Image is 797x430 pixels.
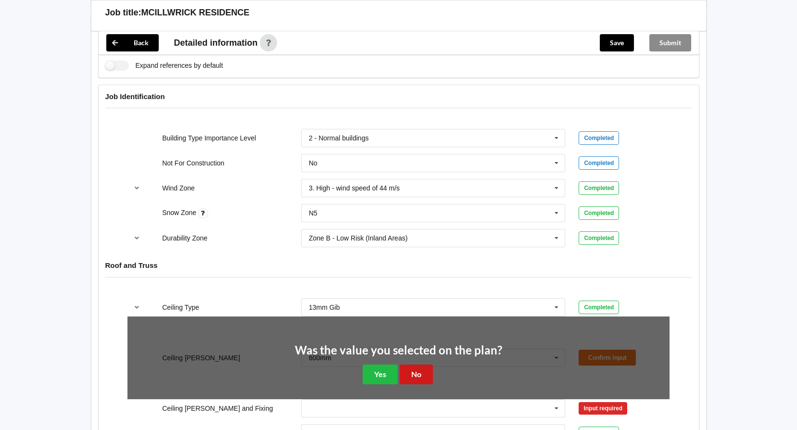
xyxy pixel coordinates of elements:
label: Building Type Importance Level [162,134,256,142]
label: Not For Construction [162,159,224,167]
button: Yes [363,365,398,384]
div: Zone B - Low Risk (Inland Areas) [309,235,407,241]
button: Save [600,34,634,51]
div: No [309,160,317,166]
div: Completed [579,181,619,195]
label: Snow Zone [162,209,198,216]
label: Durability Zone [162,234,207,242]
label: Wind Zone [162,184,195,192]
h3: Job title: [105,7,141,18]
button: reference-toggle [127,179,146,197]
h2: Was the value you selected on the plan? [295,343,502,358]
div: Input required [579,402,627,415]
div: 3. High - wind speed of 44 m/s [309,185,400,191]
div: 13mm Gib [309,304,340,311]
h4: Roof and Truss [105,261,692,270]
span: Detailed information [174,38,258,47]
h3: MCILLWRICK RESIDENCE [141,7,250,18]
div: 2 - Normal buildings [309,135,369,141]
h4: Job Identification [105,92,692,101]
label: Expand references by default [105,61,223,71]
div: Completed [579,131,619,145]
div: Completed [579,156,619,170]
label: Ceiling Type [162,304,199,311]
button: Back [106,34,159,51]
label: Ceiling [PERSON_NAME] and Fixing [162,405,273,412]
button: reference-toggle [127,229,146,247]
button: No [400,365,433,384]
div: Completed [579,301,619,314]
button: reference-toggle [127,299,146,316]
div: N5 [309,210,317,216]
div: Completed [579,231,619,245]
div: Completed [579,206,619,220]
